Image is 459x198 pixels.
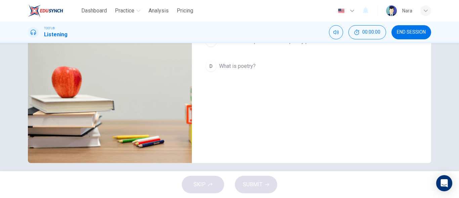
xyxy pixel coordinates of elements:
a: EduSynch logo [28,4,79,17]
button: DWhat is poetry? [203,58,420,75]
button: Dashboard [79,5,110,17]
div: Mute [329,25,343,39]
h1: Listening [44,31,68,39]
button: 00:00:00 [348,25,386,39]
span: What is poetry? [219,62,256,70]
span: Pricing [177,7,193,15]
button: Pricing [174,5,196,17]
span: Dashboard [81,7,107,15]
div: ์Nara [402,7,412,15]
button: Analysis [146,5,171,17]
span: Analysis [149,7,169,15]
span: 00:00:00 [362,30,380,35]
span: END SESSION [397,30,426,35]
span: Practice [115,7,134,15]
img: en [337,8,345,13]
img: Profile picture [386,5,397,16]
button: END SESSION [391,25,431,39]
div: Hide [348,25,386,39]
div: D [206,61,216,72]
button: Practice [112,5,143,17]
img: EduSynch logo [28,4,63,17]
span: TOEFL® [44,26,55,31]
div: Open Intercom Messenger [436,175,452,191]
